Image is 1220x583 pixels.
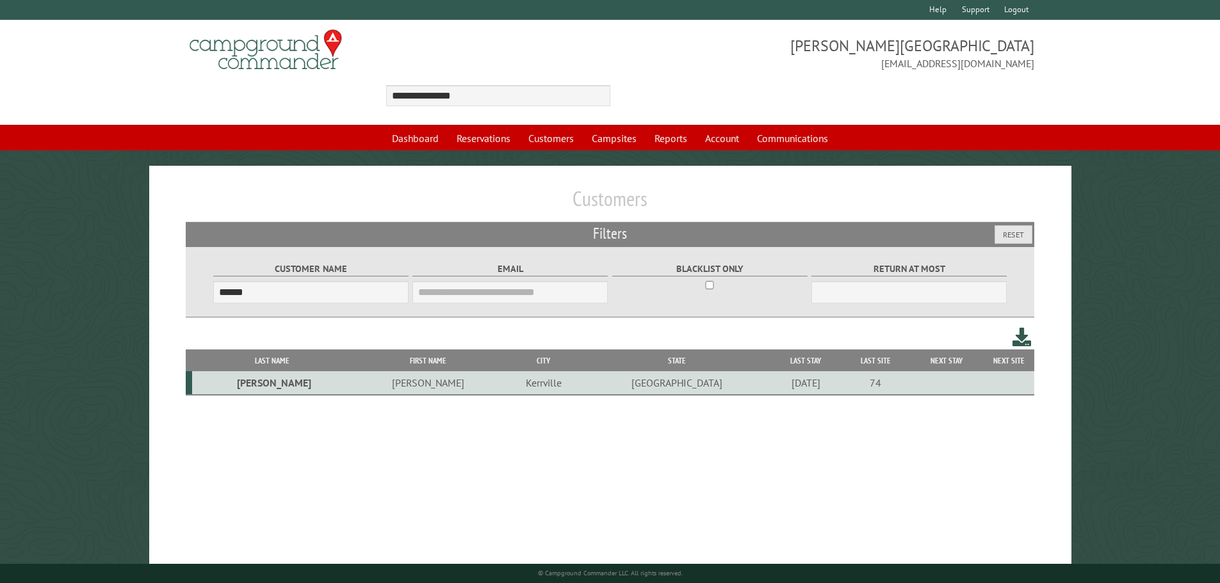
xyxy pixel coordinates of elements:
[773,376,840,389] div: [DATE]
[770,349,841,372] th: Last Stay
[192,371,353,395] td: [PERSON_NAME]
[583,371,770,395] td: [GEOGRAPHIC_DATA]
[192,349,353,372] th: Last Name
[384,126,446,150] a: Dashboard
[186,25,346,75] img: Campground Commander
[504,371,583,395] td: Kerrville
[612,262,808,276] label: Blacklist only
[353,371,504,395] td: [PERSON_NAME]
[186,222,1035,246] h2: Filters
[584,126,644,150] a: Campsites
[749,126,836,150] a: Communications
[995,225,1032,244] button: Reset
[610,35,1035,71] span: [PERSON_NAME][GEOGRAPHIC_DATA] [EMAIL_ADDRESS][DOMAIN_NAME]
[841,371,910,395] td: 74
[583,349,770,372] th: State
[213,262,409,276] label: Customer Name
[697,126,747,150] a: Account
[841,349,910,372] th: Last Site
[910,349,983,372] th: Next Stay
[521,126,582,150] a: Customers
[353,349,504,372] th: First Name
[983,349,1034,372] th: Next Site
[1013,325,1031,349] a: Download this customer list (.csv)
[811,262,1007,276] label: Return at most
[538,569,683,577] small: © Campground Commander LLC. All rights reserved.
[186,186,1035,221] h1: Customers
[449,126,518,150] a: Reservations
[504,349,583,372] th: City
[412,262,608,276] label: Email
[647,126,695,150] a: Reports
